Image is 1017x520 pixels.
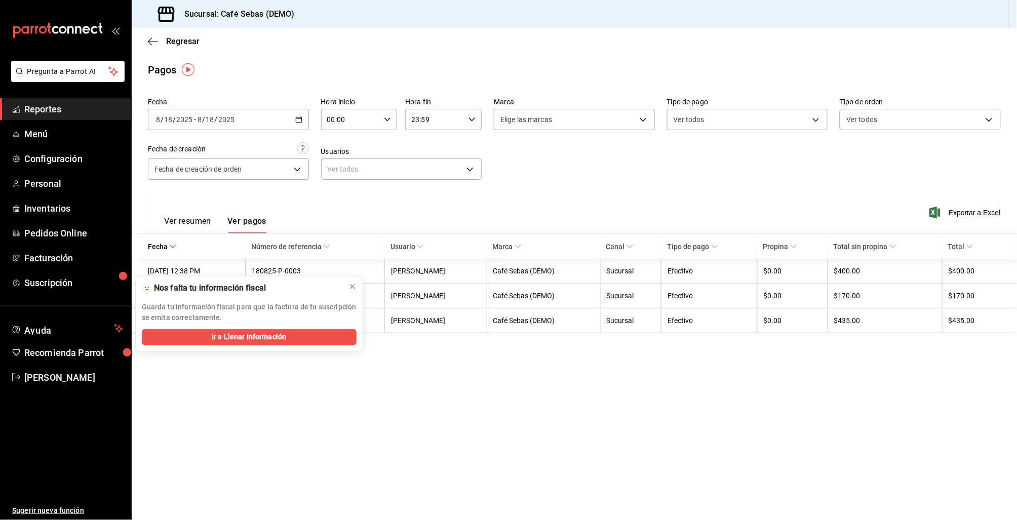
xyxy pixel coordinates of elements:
span: Suscripción [24,276,123,290]
span: Inventarios [24,202,123,215]
div: $400.00 [949,267,1001,275]
div: Efectivo [668,267,751,275]
span: Ver todos [846,114,877,125]
label: Tipo de orden [840,99,1001,106]
span: Marca [493,243,522,251]
div: [DATE] 12:38 PM [148,267,239,275]
input: ---- [176,115,193,124]
input: -- [164,115,173,124]
label: Marca [494,99,655,106]
button: Regresar [148,36,200,46]
div: [PERSON_NAME] [391,316,480,325]
span: [PERSON_NAME] [24,371,123,384]
div: Café Sebas (DEMO) [493,316,594,325]
span: Facturación [24,251,123,265]
span: Personal [24,177,123,190]
button: Ir a Llenar Información [142,329,357,345]
div: Efectivo [668,292,751,300]
div: $170.00 [834,292,936,300]
div: Sucursal [607,267,655,275]
span: Menú [24,127,123,141]
div: Ver todos [321,158,482,180]
div: Fecha de creación [148,144,206,154]
span: Propina [763,243,797,251]
span: Fecha de creación de orden [154,164,242,174]
input: -- [197,115,202,124]
div: Sucursal [607,316,655,325]
div: Efectivo [668,316,751,325]
label: Fecha [148,99,309,106]
input: -- [155,115,161,124]
div: $0.00 [764,267,822,275]
span: Número de referencia [251,243,330,251]
h3: Sucursal: Café Sebas (DEMO) [176,8,295,20]
span: Reportes [24,102,123,116]
div: Café Sebas (DEMO) [493,267,594,275]
div: 🫥 Nos falta tu información fiscal [142,283,340,294]
input: -- [206,115,215,124]
button: Pregunta a Parrot AI [11,61,125,82]
span: / [161,115,164,124]
span: Recomienda Parrot [24,346,123,359]
span: / [202,115,205,124]
label: Usuarios [321,148,482,155]
span: Elige las marcas [500,114,552,125]
div: navigation tabs [164,216,266,233]
span: Canal [606,243,634,251]
span: Ayuda [24,323,110,335]
span: Pedidos Online [24,226,123,240]
div: $435.00 [949,316,1001,325]
a: Pregunta a Parrot AI [7,73,125,84]
span: / [173,115,176,124]
span: Tipo de pago [667,243,718,251]
span: Regresar [166,36,200,46]
span: Ir a Llenar Información [212,332,286,342]
span: - [194,115,196,124]
div: Sucursal [607,292,655,300]
button: Exportar a Excel [931,207,1001,219]
span: Total sin propina [834,243,896,251]
span: / [215,115,218,124]
span: Ver todos [674,114,705,125]
div: 180825-P-0003 [252,267,378,275]
label: Hora fin [405,99,482,106]
span: Sugerir nueva función [12,505,123,516]
input: ---- [218,115,235,124]
div: $400.00 [834,267,936,275]
div: $0.00 [764,292,822,300]
img: Tooltip marker [182,63,194,76]
span: Usuario [390,243,424,251]
p: Guarda tu información fiscal para que la factura de tu suscripción se emita correctamente. [142,302,357,323]
div: $435.00 [834,316,936,325]
button: Ver pagos [227,216,266,233]
div: [PERSON_NAME] [391,292,480,300]
label: Hora inicio [321,99,398,106]
span: Total [948,243,973,251]
button: Ver resumen [164,216,211,233]
div: $170.00 [949,292,1001,300]
label: Tipo de pago [667,99,828,106]
div: $0.00 [764,316,822,325]
div: Café Sebas (DEMO) [493,292,594,300]
span: Fecha [148,243,176,251]
div: [PERSON_NAME] [391,267,480,275]
span: Pregunta a Parrot AI [27,66,109,77]
div: Pagos [148,62,177,77]
button: open_drawer_menu [111,26,120,34]
span: Configuración [24,152,123,166]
